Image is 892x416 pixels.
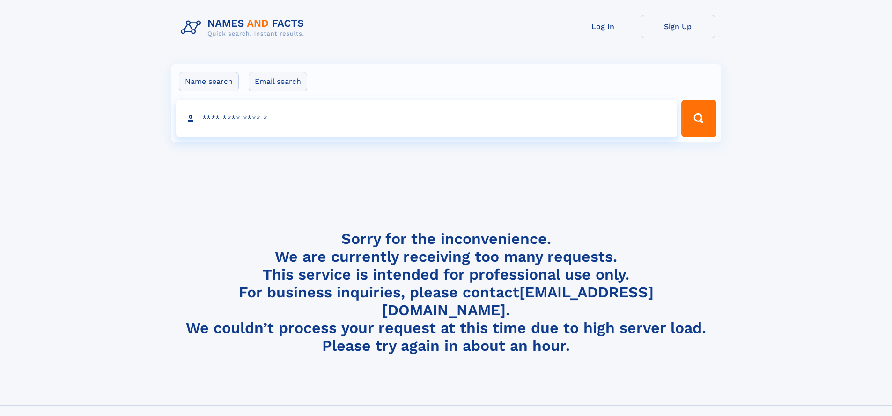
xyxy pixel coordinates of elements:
[249,72,307,91] label: Email search
[566,15,641,38] a: Log In
[179,72,239,91] label: Name search
[681,100,716,137] button: Search Button
[176,100,678,137] input: search input
[382,283,654,319] a: [EMAIL_ADDRESS][DOMAIN_NAME]
[177,15,312,40] img: Logo Names and Facts
[641,15,715,38] a: Sign Up
[177,230,715,355] h4: Sorry for the inconvenience. We are currently receiving too many requests. This service is intend...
